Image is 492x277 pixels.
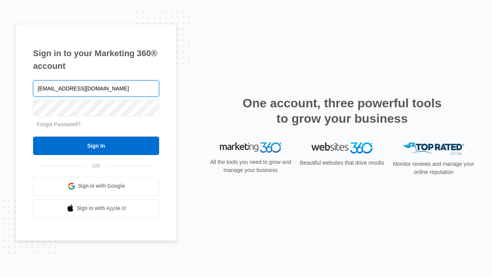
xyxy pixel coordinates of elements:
[403,142,464,155] img: Top Rated Local
[78,182,125,190] span: Sign in with Google
[77,204,126,212] span: Sign in with Apple Id
[220,142,281,153] img: Marketing 360
[87,162,106,170] span: OR
[37,121,81,127] a: Forgot Password?
[208,158,294,174] p: All the tools you need to grow and manage your business
[33,177,159,195] a: Sign in with Google
[33,137,159,155] input: Sign In
[33,199,159,218] a: Sign in with Apple Id
[391,160,477,176] p: Monitor reviews and manage your online reputation
[311,142,373,154] img: Websites 360
[299,159,385,167] p: Beautiful websites that drive results
[33,47,159,72] h1: Sign in to your Marketing 360® account
[240,95,444,126] h2: One account, three powerful tools to grow your business
[33,80,159,97] input: Email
